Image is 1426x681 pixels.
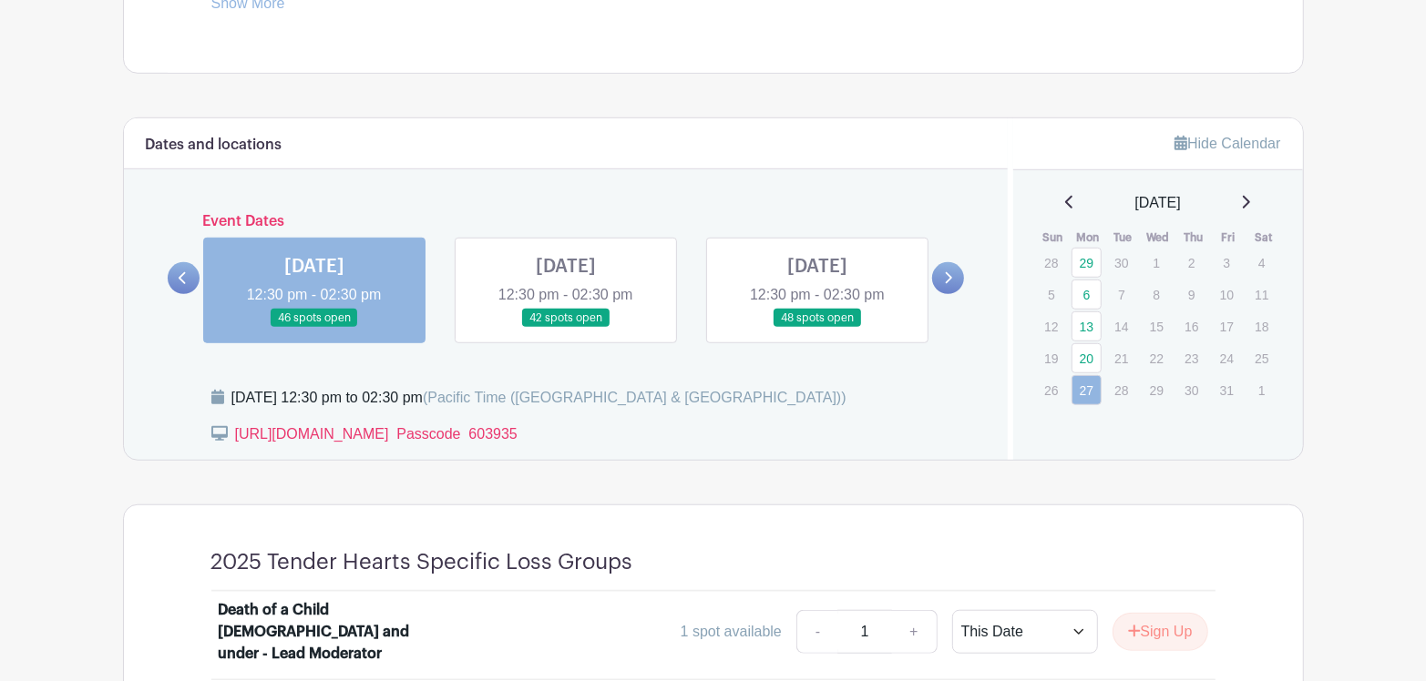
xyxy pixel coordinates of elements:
[1106,376,1136,404] p: 28
[423,390,846,405] span: (Pacific Time ([GEOGRAPHIC_DATA] & [GEOGRAPHIC_DATA]))
[1036,312,1066,340] p: 12
[1176,312,1206,340] p: 16
[1072,375,1102,405] a: 27
[1035,229,1071,247] th: Sun
[1142,344,1172,372] p: 22
[1246,344,1277,372] p: 25
[1212,280,1242,309] p: 10
[1036,249,1066,277] p: 28
[1246,312,1277,340] p: 18
[1175,136,1280,151] a: Hide Calendar
[1106,280,1136,309] p: 7
[1135,192,1181,214] span: [DATE]
[1036,376,1066,404] p: 26
[1246,280,1277,309] p: 11
[1141,229,1176,247] th: Wed
[1071,229,1106,247] th: Mon
[219,599,445,665] div: Death of a Child [DEMOGRAPHIC_DATA] and under - Lead Moderator
[1106,344,1136,372] p: 21
[1106,312,1136,340] p: 14
[1176,376,1206,404] p: 30
[146,137,282,154] h6: Dates and locations
[1175,229,1211,247] th: Thu
[235,426,518,442] a: [URL][DOMAIN_NAME] Passcode 603935
[1106,249,1136,277] p: 30
[231,387,846,409] div: [DATE] 12:30 pm to 02:30 pm
[1176,249,1206,277] p: 2
[1246,249,1277,277] p: 4
[1176,344,1206,372] p: 23
[1113,613,1208,651] button: Sign Up
[1211,229,1246,247] th: Fri
[1105,229,1141,247] th: Tue
[1246,229,1281,247] th: Sat
[1212,344,1242,372] p: 24
[1072,343,1102,373] a: 20
[1142,376,1172,404] p: 29
[1036,280,1066,309] p: 5
[211,549,633,575] h4: 2025 Tender Hearts Specific Loss Groups
[1142,280,1172,309] p: 8
[796,610,838,654] a: -
[1176,280,1206,309] p: 9
[1142,312,1172,340] p: 15
[681,621,782,643] div: 1 spot available
[1072,280,1102,310] a: 6
[1246,376,1277,404] p: 1
[1036,344,1066,372] p: 19
[1212,376,1242,404] p: 31
[1212,249,1242,277] p: 3
[1072,311,1102,341] a: 13
[1212,312,1242,340] p: 17
[1142,249,1172,277] p: 1
[200,213,933,230] h6: Event Dates
[1072,248,1102,278] a: 29
[891,610,937,654] a: +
